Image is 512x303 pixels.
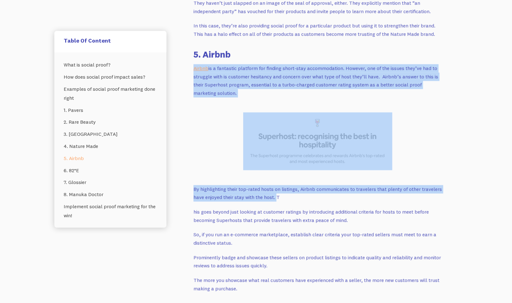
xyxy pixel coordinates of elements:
[64,152,157,164] a: 5. Airbnb
[64,128,157,140] a: 3. [GEOGRAPHIC_DATA]
[243,112,392,170] img: Air bnb social proof examples
[64,104,157,116] a: 1. Pavers
[193,64,442,97] p: is a fantastic platform for finding short-stay accommodation. However, one of the issues they’ve ...
[193,65,208,71] a: Airbnb
[64,164,157,177] a: 6. 82°E
[64,200,157,222] a: Implement social proof marketing for the win!
[193,48,442,60] h3: 5. Airbnb
[193,276,442,292] p: The more you showcase what real customers have experienced with a seller, the more new customers ...
[64,188,157,200] a: 8. Manuka Doctor
[64,116,157,128] a: 2. Rare Beauty
[64,83,157,104] a: Examples of social proof marketing done right
[64,37,157,44] h5: Table Of Content
[64,140,157,152] a: 4. Nature Made
[193,253,442,270] p: Prominently badge and showcase these sellers on product listings to indicate quality and reliabil...
[193,230,442,247] p: So, if you run an e-commerce marketplace, establish clear criteria your top-rated sellers must me...
[193,21,442,38] p: In this case, they’re also providing social proof for a particular product but using it to streng...
[64,176,157,188] a: 7. Glossier
[193,185,442,201] p: By highlighting their top-rated hosts on listings, Airbnb communicates to travelers that plenty o...
[193,208,442,224] p: his goes beyond just looking at customer ratings by introducing additional criteria for hosts to ...
[64,59,157,71] a: What is social proof?
[64,71,157,83] a: How does social proof impact sales?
